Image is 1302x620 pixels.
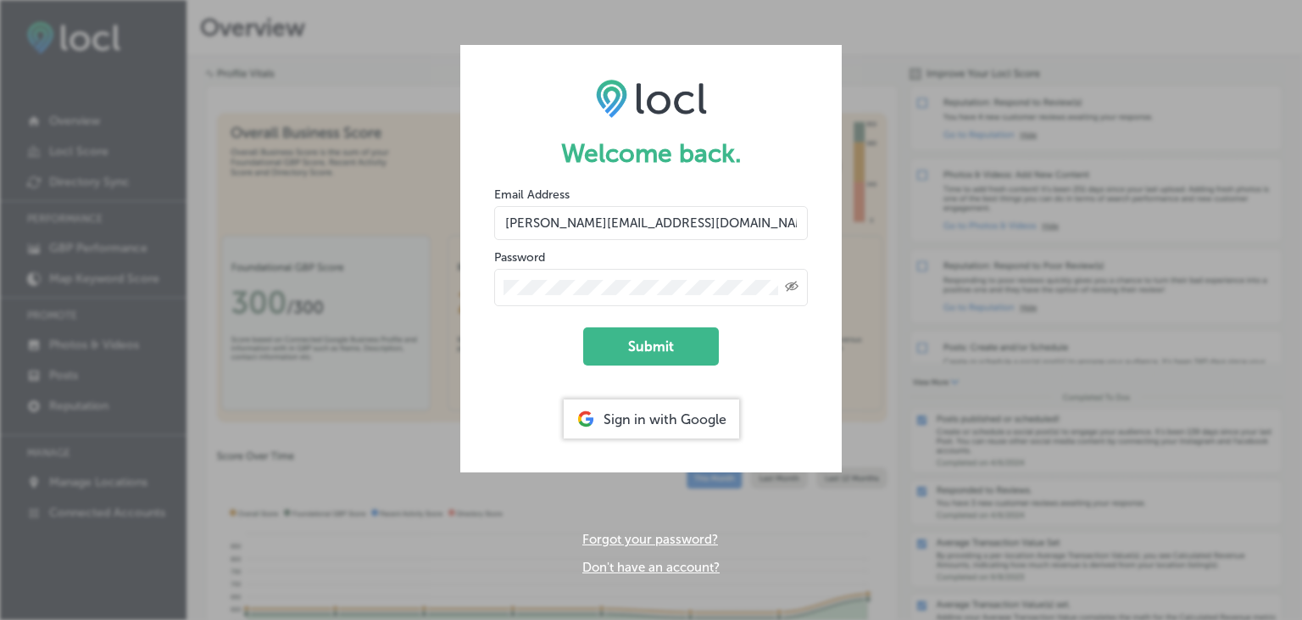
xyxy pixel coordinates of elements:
[785,280,798,295] span: Toggle password visibility
[494,187,570,202] label: Email Address
[596,79,707,118] img: LOCL logo
[583,327,719,366] button: Submit
[582,560,720,575] a: Don't have an account?
[494,250,545,265] label: Password
[564,399,739,438] div: Sign in with Google
[582,532,718,547] a: Forgot your password?
[494,138,808,169] h1: Welcome back.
